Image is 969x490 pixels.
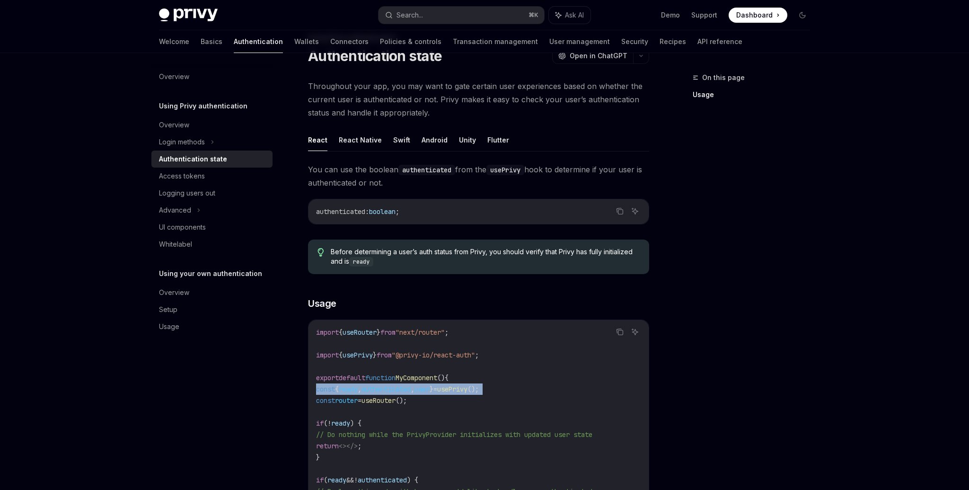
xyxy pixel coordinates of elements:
[629,326,641,338] button: Ask AI
[437,374,445,382] span: ()
[414,385,430,393] span: user
[316,351,339,359] span: import
[396,396,407,405] span: ();
[661,10,680,20] a: Demo
[316,385,335,393] span: const
[365,374,396,382] span: function
[159,9,218,22] img: dark logo
[343,328,377,337] span: useRouter
[151,318,273,335] a: Usage
[159,304,177,315] div: Setup
[467,385,479,393] span: ();
[294,30,319,53] a: Wallets
[316,374,339,382] span: export
[316,442,339,450] span: return
[393,129,410,151] button: Swift
[361,385,411,393] span: authenticated
[308,163,649,189] span: You can use the boolean from the hook to determine if your user is authenticated or not.
[392,351,475,359] span: "@privy-io/react-auth"
[377,351,392,359] span: from
[159,205,191,216] div: Advanced
[316,207,365,216] span: authenticated
[380,328,396,337] span: from
[327,419,331,428] span: !
[335,385,339,393] span: {
[549,30,610,53] a: User management
[339,129,382,151] button: React Native
[308,80,649,119] span: Throughout your app, you may want to gate certain user experiences based on whether the current u...
[702,72,745,83] span: On this page
[159,187,215,199] div: Logging users out
[422,129,448,151] button: Android
[151,301,273,318] a: Setup
[339,351,343,359] span: {
[396,9,423,21] div: Search...
[159,222,206,233] div: UI components
[316,430,592,439] span: // Do nothing while the PrivyProvider initializes with updated user state
[358,442,361,450] span: ;
[377,328,380,337] span: }
[795,8,810,23] button: Toggle dark mode
[324,419,327,428] span: (
[317,248,324,257] svg: Tip
[693,87,818,102] a: Usage
[159,321,179,332] div: Usage
[614,205,626,217] button: Copy the contents from the code block
[234,30,283,53] a: Authentication
[629,205,641,217] button: Ask AI
[453,30,538,53] a: Transaction management
[308,297,336,310] span: Usage
[433,385,437,393] span: =
[159,268,262,279] h5: Using your own authentication
[407,476,418,484] span: ) {
[736,10,773,20] span: Dashboard
[475,351,479,359] span: ;
[339,385,358,393] span: ready
[331,419,350,428] span: ready
[487,129,509,151] button: Flutter
[529,11,538,19] span: ⌘ K
[411,385,414,393] span: ,
[339,374,365,382] span: default
[324,476,327,484] span: (
[151,151,273,168] a: Authentication state
[331,247,640,267] span: Before determining a user’s auth status from Privy, you should verify that Privy has fully initia...
[343,351,373,359] span: usePrivy
[361,396,396,405] span: useRouter
[151,219,273,236] a: UI components
[379,7,544,24] button: Search...⌘K
[151,236,273,253] a: Whitelabel
[565,10,584,20] span: Ask AI
[358,476,407,484] span: authenticated
[570,51,627,61] span: Open in ChatGPT
[358,396,361,405] span: =
[308,47,442,64] h1: Authentication state
[159,119,189,131] div: Overview
[349,257,373,267] code: ready
[430,385,433,393] span: }
[614,326,626,338] button: Copy the contents from the code block
[335,396,358,405] span: router
[151,68,273,85] a: Overview
[697,30,742,53] a: API reference
[660,30,686,53] a: Recipes
[380,30,441,53] a: Policies & controls
[396,328,445,337] span: "next/router"
[365,207,369,216] span: :
[339,328,343,337] span: {
[159,239,192,250] div: Whitelabel
[308,129,327,151] button: React
[339,442,358,450] span: <></>
[396,374,437,382] span: MyComponent
[396,207,399,216] span: ;
[159,153,227,165] div: Authentication state
[151,168,273,185] a: Access tokens
[159,71,189,82] div: Overview
[398,165,455,175] code: authenticated
[159,287,189,298] div: Overview
[151,284,273,301] a: Overview
[316,419,324,428] span: if
[486,165,524,175] code: usePrivy
[316,453,320,462] span: }
[369,207,396,216] span: boolean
